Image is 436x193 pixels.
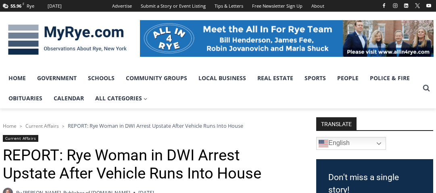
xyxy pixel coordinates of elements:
a: Obituaries [3,88,48,108]
a: Current Affairs [25,122,59,129]
span: 55.96 [10,3,21,9]
button: View Search Form [419,81,434,95]
a: English [316,137,386,150]
a: All Categories [90,88,153,108]
a: Community Groups [120,68,193,88]
span: > [20,123,22,129]
a: YouTube [424,1,434,10]
a: People [332,68,364,88]
a: Current Affairs [3,135,39,142]
span: REPORT: Rye Woman in DWI Arrest Upstate After Vehicle Runs Into House [68,122,243,129]
h1: REPORT: Rye Woman in DWI Arrest Upstate After Vehicle Runs Into House [3,146,295,183]
a: X [413,1,422,10]
nav: Primary Navigation [3,68,419,109]
img: All in for Rye [140,20,434,56]
span: All Categories [95,94,148,103]
a: Calendar [48,88,90,108]
a: Linkedin [401,1,411,10]
a: Government [31,68,82,88]
span: > [62,123,65,129]
div: Rye [27,2,34,10]
nav: Breadcrumbs [3,122,295,130]
a: Home [3,122,17,129]
div: [DATE] [48,2,62,10]
a: Schools [82,68,120,88]
a: Home [3,68,31,88]
img: en [319,139,328,148]
a: Real Estate [252,68,299,88]
strong: TRANSLATE [316,117,357,130]
a: Sports [299,68,332,88]
img: MyRye.com [3,19,132,61]
a: Local Business [193,68,252,88]
span: F [23,2,24,6]
a: Police & Fire [364,68,415,88]
a: Instagram [390,1,400,10]
a: Facebook [379,1,389,10]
